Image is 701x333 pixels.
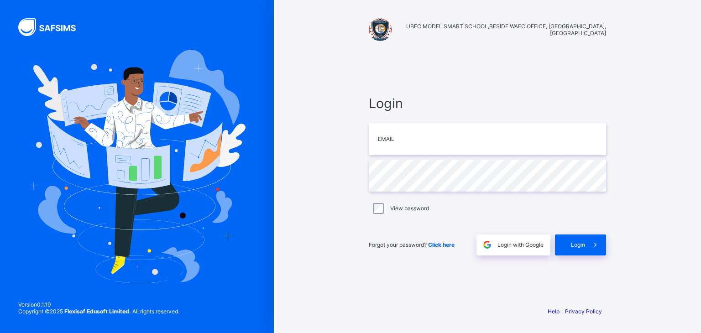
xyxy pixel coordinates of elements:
img: Hero Image [28,50,246,283]
span: Copyright © 2025 All rights reserved. [18,308,179,315]
label: View password [390,205,429,212]
img: google.396cfc9801f0270233282035f929180a.svg [482,239,492,250]
span: Login [571,241,585,248]
a: Privacy Policy [565,308,602,315]
span: Version 0.1.19 [18,301,179,308]
span: Login with Google [497,241,544,248]
a: Click here [428,241,455,248]
img: SAFSIMS Logo [18,18,87,36]
span: UBEC MODEL SMART SCHOOL,BESIDE WAEC OFFICE, [GEOGRAPHIC_DATA],[GEOGRAPHIC_DATA] [396,23,606,36]
strong: Flexisaf Edusoft Limited. [64,308,131,315]
span: Login [369,95,606,111]
span: Forgot your password? [369,241,455,248]
a: Help [548,308,560,315]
